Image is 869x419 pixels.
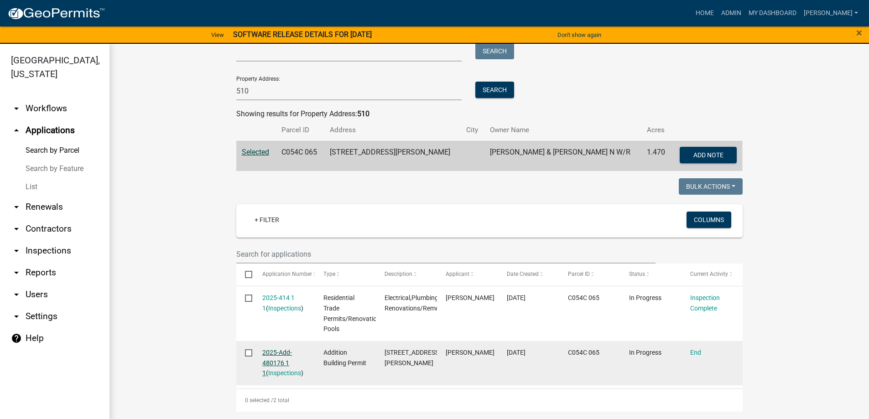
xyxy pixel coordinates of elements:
button: Search [475,82,514,98]
th: Parcel ID [276,119,324,141]
strong: 510 [357,109,369,118]
datatable-header-cell: Current Activity [682,264,743,285]
datatable-header-cell: Date Created [498,264,559,285]
a: Inspections [268,369,301,377]
span: 0 selected / [245,397,273,403]
datatable-header-cell: Description [376,264,437,285]
i: arrow_drop_down [11,202,22,212]
span: Addition Building Permit [323,349,366,367]
th: Address [324,119,461,141]
a: My Dashboard [745,5,800,22]
div: ( ) [262,347,306,378]
span: Description [385,271,412,277]
i: arrow_drop_down [11,267,22,278]
td: C054C 065 [276,141,324,171]
a: End [690,349,701,356]
input: Search for applications [236,245,656,264]
a: Selected [242,148,269,156]
a: Home [692,5,718,22]
i: arrow_drop_down [11,311,22,322]
span: Application Number [262,271,312,277]
span: 09/18/2025 [507,294,526,301]
datatable-header-cell: Type [315,264,376,285]
th: City [461,119,484,141]
a: 2025-Add-480176 1 1 [262,349,292,377]
button: Bulk Actions [679,178,743,195]
a: 2025-414 1 1 [262,294,295,312]
span: × [856,26,862,39]
datatable-header-cell: Select [236,264,254,285]
span: In Progress [629,349,661,356]
i: arrow_drop_down [11,289,22,300]
button: Columns [687,212,731,228]
datatable-header-cell: Application Number [254,264,315,285]
a: Inspections [268,305,301,312]
span: Applicant [446,271,469,277]
span: Add Note [693,151,723,158]
div: Showing results for Property Address: [236,109,743,119]
td: [STREET_ADDRESS][PERSON_NAME] [324,141,461,171]
a: [PERSON_NAME] [800,5,862,22]
span: Status [629,271,645,277]
div: 2 total [236,389,743,412]
span: Electrical,Plumbing,HVAC,Framing Renovations/Remodeling [385,294,481,312]
a: Inspection Complete [690,294,720,312]
button: Search [475,43,514,59]
button: Close [856,27,862,38]
button: Don't show again [554,27,605,42]
td: [PERSON_NAME] & [PERSON_NAME] N W/R [484,141,642,171]
i: arrow_drop_down [11,245,22,256]
a: + Filter [247,212,286,228]
span: In Progress [629,294,661,301]
span: Current Activity [690,271,728,277]
span: 09/18/2025 [507,349,526,356]
span: Parcel ID [568,271,590,277]
th: Owner Name [484,119,642,141]
span: 510 LOWE RD [385,349,441,367]
i: help [11,333,22,344]
span: Date Created [507,271,539,277]
a: View [208,27,228,42]
i: arrow_drop_up [11,125,22,136]
span: Michael Ware [446,349,494,356]
span: Type [323,271,335,277]
span: C054C 065 [568,294,599,301]
div: ( ) [262,293,306,314]
datatable-header-cell: Status [620,264,682,285]
td: 1.470 [641,141,671,171]
strong: SOFTWARE RELEASE DETAILS FOR [DATE] [233,30,372,39]
datatable-header-cell: Parcel ID [559,264,620,285]
span: Residential Trade Permits/Renovations/ Pools [323,294,386,332]
span: C054C 065 [568,349,599,356]
th: Acres [641,119,671,141]
datatable-header-cell: Applicant [437,264,498,285]
button: Add Note [680,147,737,163]
a: Admin [718,5,745,22]
i: arrow_drop_down [11,103,22,114]
i: arrow_drop_down [11,223,22,234]
span: Michael Ware [446,294,494,301]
